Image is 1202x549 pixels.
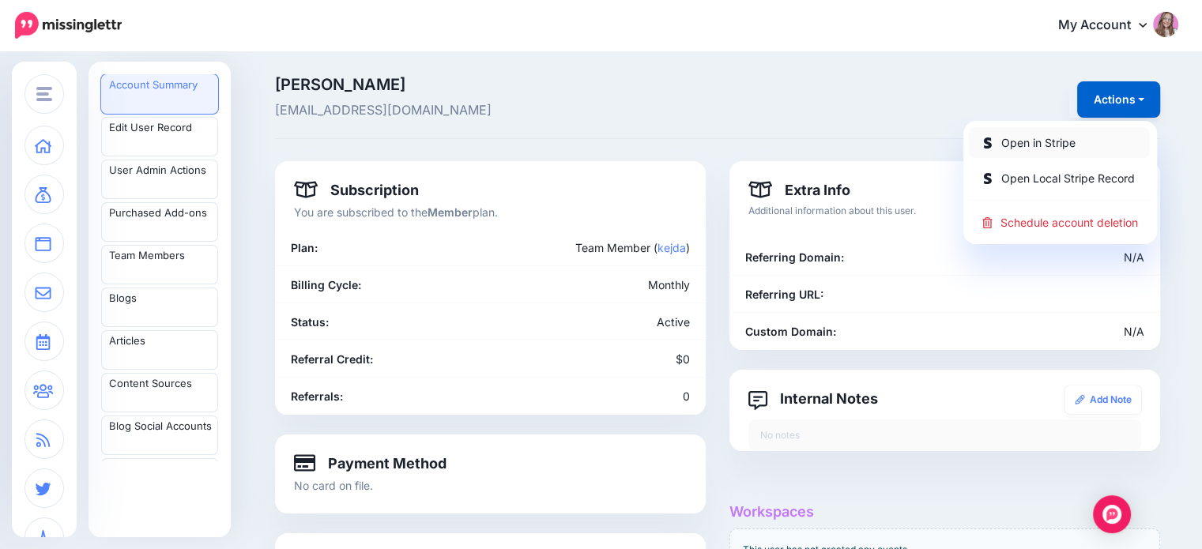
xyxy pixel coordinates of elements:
b: Referrals: [291,389,343,403]
b: Custom Domain: [745,325,836,338]
a: Team Members [101,245,218,284]
p: Additional information about this user. [748,203,1141,219]
img: Missinglettr [15,12,122,39]
a: Blog Social Accounts [101,416,218,455]
a: Articles [101,330,218,370]
h4: Internal Notes [748,389,878,408]
b: Member [428,205,473,219]
div: Open Intercom Messenger [1093,495,1131,533]
b: Referral Credit: [291,352,373,366]
a: Schedule account deletion [969,207,1150,238]
div: No notes [748,419,1141,451]
div: Team Member ( ) [420,239,702,257]
b: Referring URL: [745,288,823,301]
a: Account Summary [101,74,218,114]
div: $0 [491,350,703,368]
h4: Subscription [294,180,419,199]
a: My Account [1042,6,1178,45]
b: Billing Cycle: [291,278,361,291]
div: Monthly [491,276,703,294]
img: menu.png [36,87,52,101]
h4: Workspaces [729,503,1160,521]
h4: Extra Info [748,180,850,199]
div: N/A [874,322,1156,340]
a: Blogs [101,288,218,327]
b: Plan: [291,241,318,254]
p: No card on file. [294,476,687,494]
b: Status: [291,315,329,329]
p: You are subscribed to the plan. [294,203,687,221]
span: [PERSON_NAME] [275,77,857,92]
a: Blog Branding Templates [101,458,218,498]
button: Actions [1077,81,1160,118]
a: Open in Stripe [969,127,1150,158]
a: User Admin Actions [101,160,218,199]
a: kejda [658,241,686,254]
div: N/A [874,248,1156,266]
h4: Payment Method [294,453,447,472]
a: Edit User Record [101,117,218,156]
a: Content Sources [101,373,218,412]
div: Active [491,313,703,331]
a: Open Local Stripe Record [969,163,1150,194]
span: [EMAIL_ADDRESS][DOMAIN_NAME] [275,100,857,121]
a: Add Note [1064,385,1141,414]
b: Referring Domain: [745,250,844,264]
a: Purchased Add-ons [101,202,218,242]
span: 0 [683,389,690,403]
